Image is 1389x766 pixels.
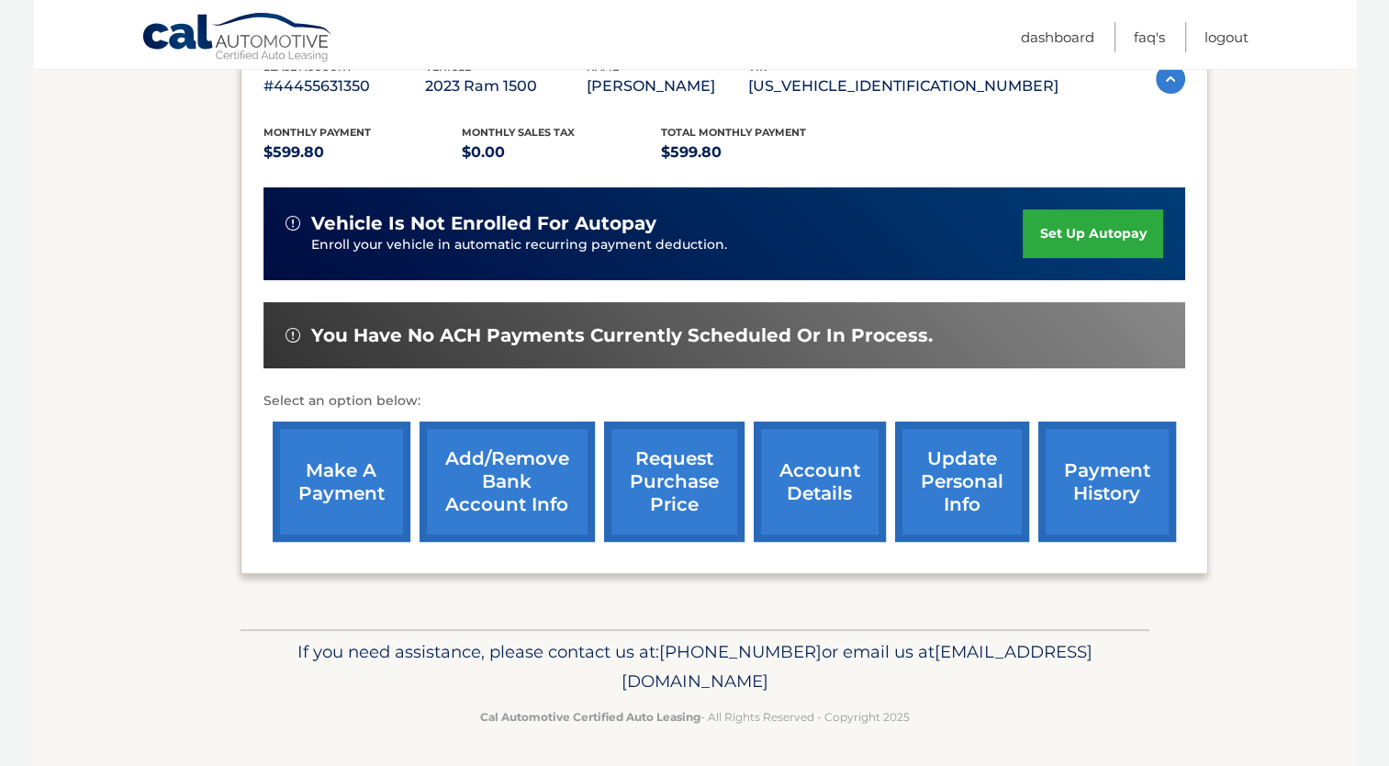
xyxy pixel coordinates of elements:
a: Dashboard [1021,22,1094,52]
a: request purchase price [604,422,745,542]
span: [EMAIL_ADDRESS][DOMAIN_NAME] [622,641,1092,692]
strong: Cal Automotive Certified Auto Leasing [480,710,700,724]
p: $599.80 [263,140,463,165]
a: Cal Automotive [141,12,334,65]
a: account details [754,422,886,542]
p: If you need assistance, please contact us at: or email us at [252,637,1137,696]
p: [PERSON_NAME] [587,73,748,99]
p: [US_VEHICLE_IDENTIFICATION_NUMBER] [748,73,1059,99]
p: $0.00 [462,140,661,165]
p: 2023 Ram 1500 [425,73,587,99]
a: payment history [1038,422,1176,542]
p: - All Rights Reserved - Copyright 2025 [252,707,1137,727]
img: alert-white.svg [286,216,300,231]
p: Select an option below: [263,390,1185,412]
a: Add/Remove bank account info [420,422,595,542]
img: accordion-active.svg [1156,64,1185,94]
p: Enroll your vehicle in automatic recurring payment deduction. [311,235,1024,255]
span: Total Monthly Payment [661,126,806,139]
a: make a payment [273,422,410,542]
span: Monthly Payment [263,126,371,139]
p: $599.80 [661,140,860,165]
span: [PHONE_NUMBER] [659,641,822,662]
span: Monthly sales Tax [462,126,575,139]
a: Logout [1204,22,1249,52]
p: #44455631350 [263,73,425,99]
a: update personal info [895,422,1029,542]
span: You have no ACH payments currently scheduled or in process. [311,324,933,347]
img: alert-white.svg [286,328,300,343]
span: vehicle is not enrolled for autopay [311,212,656,235]
a: set up autopay [1023,209,1162,258]
a: FAQ's [1134,22,1165,52]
